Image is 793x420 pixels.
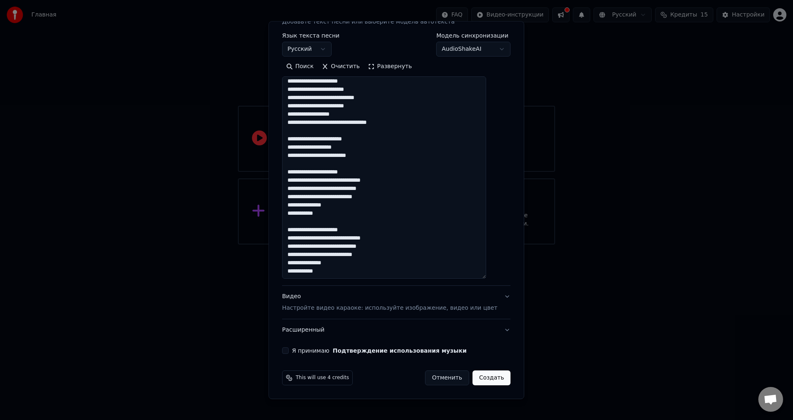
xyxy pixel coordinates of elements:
label: Модель синхронизации [437,33,511,39]
button: ВидеоНастройте видео караоке: используйте изображение, видео или цвет [282,286,510,319]
button: Очистить [318,60,364,74]
span: This will use 4 credits [296,375,349,382]
label: Я принимаю [292,348,467,354]
button: Отменить [425,371,469,386]
button: Расширенный [282,320,510,341]
button: Создать [472,371,510,386]
button: Я принимаю [333,348,467,354]
div: Видео [282,293,497,313]
button: Развернуть [364,60,416,74]
div: Текст песниДобавьте текст песни или выберите модель автотекста [282,33,510,286]
p: Добавьте текст песни или выберите модель автотекста [282,18,455,26]
button: Поиск [282,60,318,74]
p: Настройте видео караоке: используйте изображение, видео или цвет [282,304,497,313]
label: Язык текста песни [282,33,340,39]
